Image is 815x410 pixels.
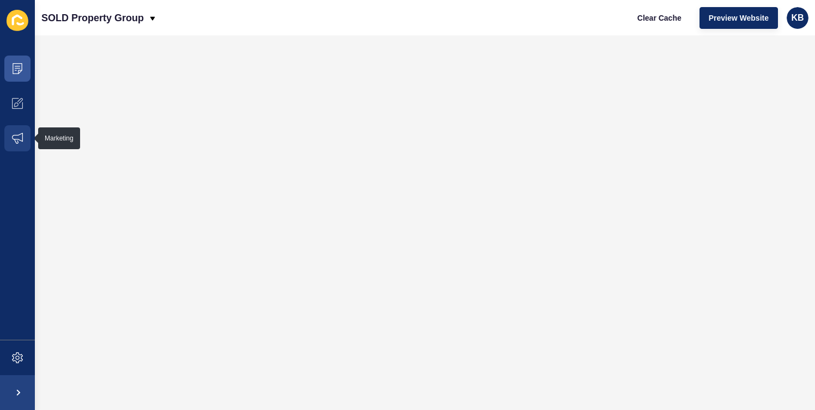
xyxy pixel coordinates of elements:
button: Clear Cache [628,7,691,29]
span: Preview Website [709,13,769,23]
p: SOLD Property Group [41,4,144,32]
div: Marketing [45,134,74,143]
span: Clear Cache [637,13,682,23]
span: KB [791,13,804,23]
button: Preview Website [700,7,778,29]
